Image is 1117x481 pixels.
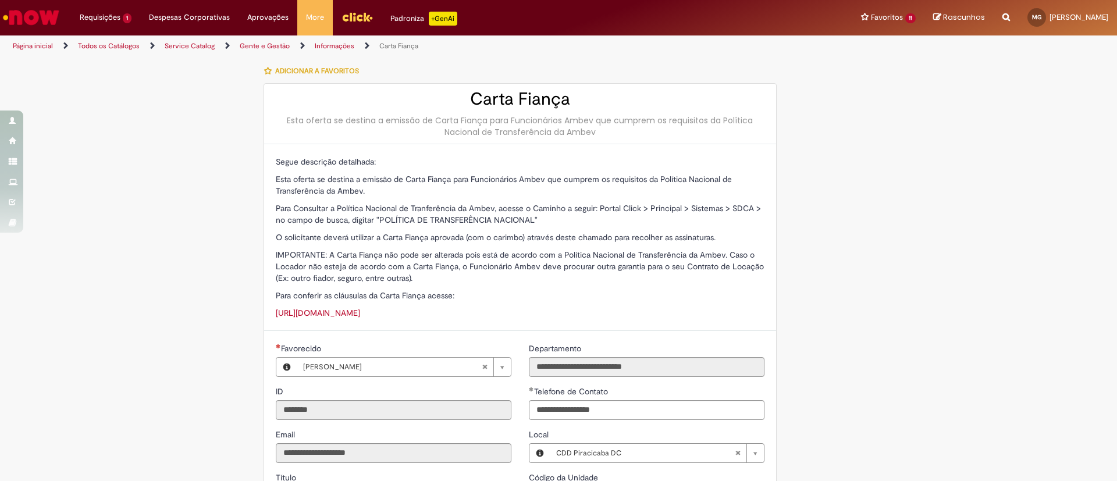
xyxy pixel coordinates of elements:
[276,290,764,301] p: Para conferir as cláusulas da Carta Fiança acesse:
[529,387,534,391] span: Obrigatório Preenchido
[13,41,53,51] a: Página inicial
[297,358,511,376] a: [PERSON_NAME]Limpar campo Favorecido
[276,443,511,463] input: Email
[276,90,764,109] h2: Carta Fiança
[529,429,551,440] span: Local
[529,444,550,462] button: Local, Visualizar este registro CDD Piracicaba DC
[240,41,290,51] a: Gente e Gestão
[390,12,457,26] div: Padroniza
[281,343,323,354] span: Necessários - Favorecido
[550,444,764,462] a: CDD Piracicaba DCLimpar campo Local
[276,308,360,318] a: [URL][DOMAIN_NAME]
[276,400,511,420] input: ID
[276,115,764,138] div: Esta oferta se destina a emissão de Carta Fiança para Funcionários Ambev que cumprem os requisito...
[264,59,365,83] button: Adicionar a Favoritos
[529,343,584,354] label: Somente leitura - Departamento
[306,12,324,23] span: More
[276,344,281,348] span: Obrigatório Preenchido
[247,12,289,23] span: Aprovações
[729,444,746,462] abbr: Limpar campo Local
[275,66,359,76] span: Adicionar a Favoritos
[476,358,493,376] abbr: Limpar campo Favorecido
[303,358,482,376] span: [PERSON_NAME]
[123,13,131,23] span: 1
[165,41,215,51] a: Service Catalog
[1050,12,1108,22] span: [PERSON_NAME]
[379,41,418,51] a: Carta Fiança
[556,444,735,462] span: CDD Piracicaba DC
[276,156,764,168] p: Segue descrição detalhada:
[529,400,764,420] input: Telefone de Contato
[429,12,457,26] p: +GenAi
[315,41,354,51] a: Informações
[80,12,120,23] span: Requisições
[276,386,286,397] label: Somente leitura - ID
[276,249,764,284] p: IMPORTANTE: A Carta Fiança não pode ser alterada pois está de acordo com a Política Nacional de T...
[78,41,140,51] a: Todos os Catálogos
[276,231,764,243] p: O solicitante deverá utilizar a Carta Fiança aprovada (com o carimbo) através deste chamado para ...
[149,12,230,23] span: Despesas Corporativas
[276,173,764,197] p: Esta oferta se destina a emissão de Carta Fiança para Funcionários Ambev que cumprem os requisito...
[534,386,610,397] span: Telefone de Contato
[9,35,736,57] ul: Trilhas de página
[276,429,297,440] label: Somente leitura - Email
[943,12,985,23] span: Rascunhos
[1,6,61,29] img: ServiceNow
[871,12,903,23] span: Favoritos
[529,357,764,377] input: Departamento
[1032,13,1041,21] span: MG
[933,12,985,23] a: Rascunhos
[276,358,297,376] button: Favorecido, Visualizar este registro Matheus De Barros Giampaoli
[341,8,373,26] img: click_logo_yellow_360x200.png
[276,202,764,226] p: Para Consultar a Política Nacional de Tranferência da Ambev, acesse o Caminho a seguir: Portal Cl...
[905,13,916,23] span: 11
